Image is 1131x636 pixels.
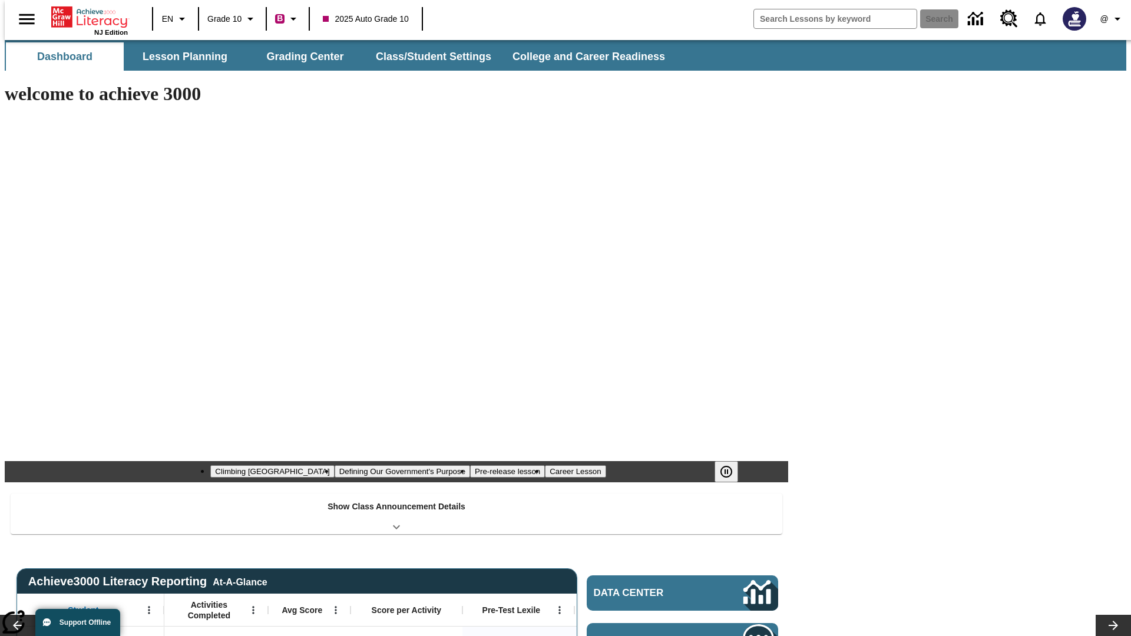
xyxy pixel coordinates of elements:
span: Score per Activity [372,605,442,615]
span: Grade 10 [207,13,242,25]
span: Pre-Test Lexile [482,605,541,615]
span: EN [162,13,173,25]
span: 2025 Auto Grade 10 [323,13,408,25]
div: SubNavbar [5,40,1126,71]
p: Show Class Announcement Details [328,501,465,513]
button: Open side menu [9,2,44,37]
button: Dashboard [6,42,124,71]
div: Show Class Announcement Details [11,493,782,534]
a: Resource Center, Will open in new tab [993,3,1025,35]
span: Student [68,605,98,615]
button: Language: EN, Select a language [157,8,194,29]
button: Boost Class color is violet red. Change class color [270,8,305,29]
button: College and Career Readiness [503,42,674,71]
span: Data Center [594,587,704,599]
span: Avg Score [282,605,322,615]
div: At-A-Glance [213,575,267,588]
button: Slide 1 Climbing Mount Tai [210,465,334,478]
button: Profile/Settings [1093,8,1131,29]
button: Open Menu [244,601,262,619]
a: Data Center [587,575,778,611]
span: B [277,11,283,26]
button: Support Offline [35,609,120,636]
div: SubNavbar [5,42,676,71]
div: Pause [715,461,750,482]
button: Open Menu [551,601,568,619]
img: Avatar [1063,7,1086,31]
input: search field [754,9,917,28]
button: Pause [715,461,738,482]
span: @ [1100,13,1108,25]
span: Activities Completed [170,599,248,621]
button: Slide 3 Pre-release lesson [470,465,545,478]
span: Achieve3000 Literacy Reporting [28,575,267,588]
button: Grade: Grade 10, Select a grade [203,8,262,29]
button: Slide 4 Career Lesson [545,465,606,478]
div: Home [51,4,128,36]
span: Support Offline [59,618,111,627]
button: Open Menu [327,601,345,619]
button: Select a new avatar [1056,4,1093,34]
a: Notifications [1025,4,1056,34]
button: Lesson carousel, Next [1096,615,1131,636]
button: Lesson Planning [126,42,244,71]
button: Class/Student Settings [366,42,501,71]
h1: welcome to achieve 3000 [5,83,788,105]
a: Home [51,5,128,29]
button: Grading Center [246,42,364,71]
span: NJ Edition [94,29,128,36]
button: Slide 2 Defining Our Government's Purpose [335,465,470,478]
a: Data Center [961,3,993,35]
button: Open Menu [140,601,158,619]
